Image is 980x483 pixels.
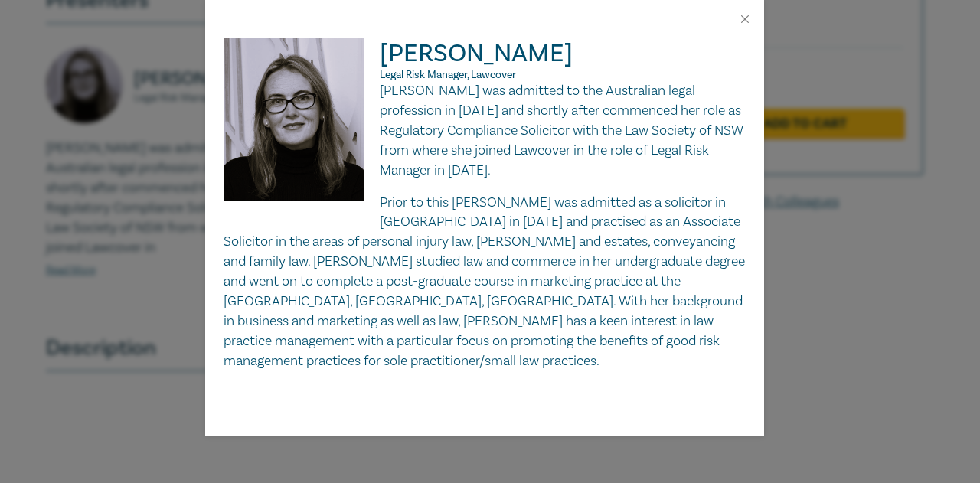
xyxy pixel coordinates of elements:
[224,193,746,371] p: Prior to this [PERSON_NAME] was admitted as a solicitor in [GEOGRAPHIC_DATA] in [DATE] and practi...
[224,38,746,81] h2: [PERSON_NAME]
[738,12,752,26] button: Close
[224,38,381,216] img: Glenda Carry
[380,68,516,82] span: Legal Risk Manager, Lawcover
[224,81,746,181] p: [PERSON_NAME] was admitted to the Australian legal profession in [DATE] and shortly after commenc...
